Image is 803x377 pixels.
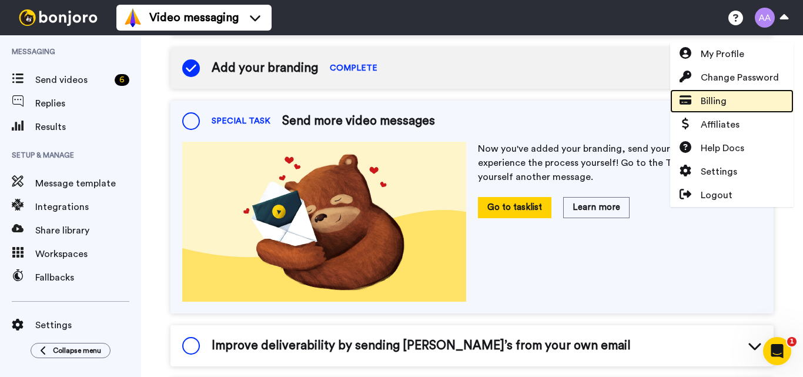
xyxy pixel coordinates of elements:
span: 1 [787,337,797,346]
span: Video messaging [149,9,239,26]
a: Billing [670,89,794,113]
span: Replies [35,96,141,111]
span: Results [35,120,141,134]
span: Improve deliverability by sending [PERSON_NAME]’s from your own email [212,337,631,355]
div: 6 [115,74,129,86]
span: SPECIAL TASK [212,115,270,127]
span: Fallbacks [35,271,141,285]
span: Change Password [701,71,779,85]
img: ef8d60325db97039671181ddc077363f.jpg [182,142,466,302]
span: Logout [701,188,732,202]
span: Send more video messages [282,112,435,130]
span: My Profile [701,47,744,61]
a: Change Password [670,66,794,89]
span: Affiliates [701,118,740,132]
span: Add your branding [212,59,318,77]
span: Share library [35,223,141,238]
span: Integrations [35,200,141,214]
span: Settings [35,318,141,332]
button: Go to tasklist [478,197,551,218]
a: Logout [670,184,794,207]
span: Workspaces [35,247,141,261]
img: vm-color.svg [123,8,142,27]
span: Billing [701,94,727,108]
iframe: Intercom live chat [763,337,791,365]
a: Help Docs [670,136,794,160]
span: Settings [701,165,737,179]
button: Learn more [563,197,630,218]
span: Send videos [35,73,110,87]
span: Help Docs [701,141,744,155]
button: Collapse menu [31,343,111,358]
span: COMPLETE [330,62,377,74]
img: bj-logo-header-white.svg [14,9,102,26]
span: Collapse menu [53,346,101,355]
a: Affiliates [670,113,794,136]
a: My Profile [670,42,794,66]
a: Settings [670,160,794,184]
span: Message template [35,176,141,191]
p: Now you've added your branding, send yourself another test to experience the process yourself! Go... [478,142,762,184]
